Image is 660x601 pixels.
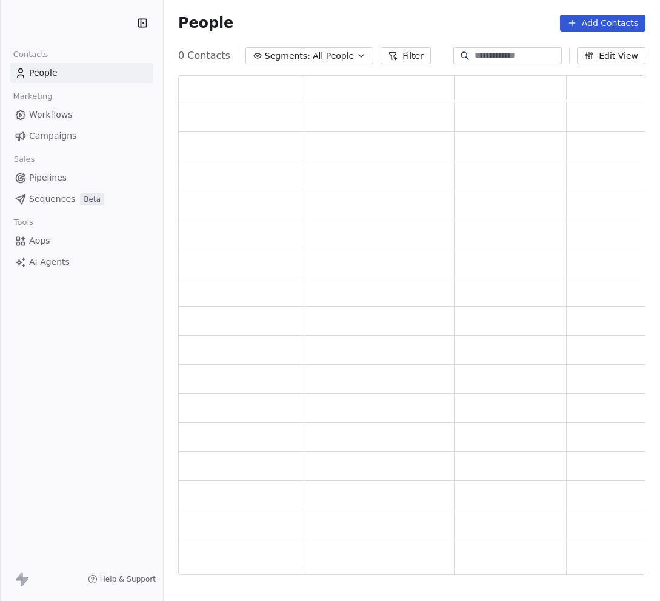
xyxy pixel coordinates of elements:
[313,50,354,62] span: All People
[8,45,53,64] span: Contacts
[80,193,104,205] span: Beta
[29,108,73,121] span: Workflows
[29,130,76,142] span: Campaigns
[8,87,58,105] span: Marketing
[577,47,645,64] button: Edit View
[29,171,67,184] span: Pipelines
[10,105,153,125] a: Workflows
[10,189,153,209] a: SequencesBeta
[178,48,230,63] span: 0 Contacts
[88,574,156,584] a: Help & Support
[10,231,153,251] a: Apps
[265,50,310,62] span: Segments:
[560,15,645,32] button: Add Contacts
[8,213,38,231] span: Tools
[29,234,50,247] span: Apps
[29,256,70,268] span: AI Agents
[100,574,156,584] span: Help & Support
[29,67,58,79] span: People
[10,126,153,146] a: Campaigns
[10,63,153,83] a: People
[29,193,75,205] span: Sequences
[10,168,153,188] a: Pipelines
[178,14,233,32] span: People
[381,47,431,64] button: Filter
[8,150,40,168] span: Sales
[10,252,153,272] a: AI Agents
